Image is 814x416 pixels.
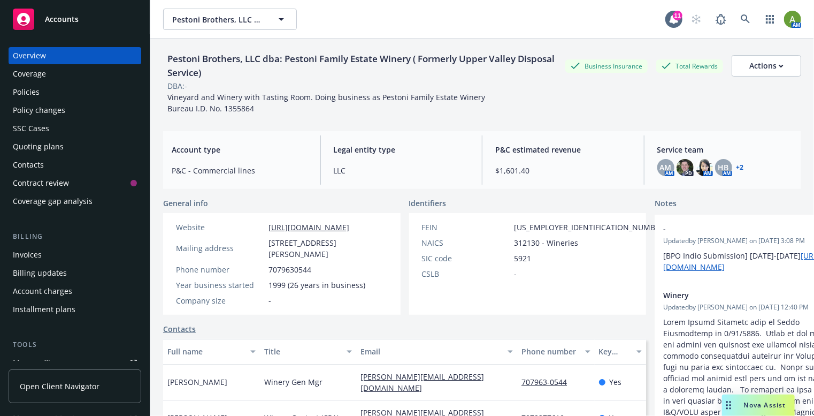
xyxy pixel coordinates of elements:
a: SSC Cases [9,120,141,137]
button: Key contact [595,339,646,365]
button: Email [356,339,517,365]
span: [STREET_ADDRESS][PERSON_NAME] [268,237,388,260]
span: Accounts [45,15,79,24]
a: Contacts [9,156,141,173]
span: AM [660,162,672,173]
div: Billing updates [13,264,67,282]
div: Pestoni Brothers, LLC dba: Pestoni Family Estate Winery ( Formerly Upper Valley Disposal Service) [163,52,565,80]
span: [US_EMPLOYER_IDENTIFICATION_NUMBER] [514,222,667,233]
span: 1999 (26 years in business) [268,279,365,291]
div: Coverage [13,65,46,82]
a: Contract review [9,175,141,192]
a: Start snowing [686,9,707,30]
a: Policies [9,84,141,101]
div: Quoting plans [13,138,64,155]
button: Phone number [517,339,594,365]
a: [PERSON_NAME][EMAIL_ADDRESS][DOMAIN_NAME] [360,372,484,393]
span: - [268,295,271,306]
div: Coverage gap analysis [13,193,93,210]
a: Account charges [9,283,141,300]
a: Coverage [9,65,141,82]
div: Contract review [13,175,69,192]
div: CSLB [422,268,510,279]
span: Yes [610,376,622,388]
img: photo [784,11,801,28]
span: $1,601.40 [495,165,631,176]
span: LLC [334,165,470,176]
div: Website [176,222,264,233]
div: Policy changes [13,102,65,119]
a: +2 [736,164,744,171]
div: SIC code [422,253,510,264]
div: Business Insurance [565,59,648,73]
div: Invoices [13,246,42,263]
div: FEIN [422,222,510,233]
span: Service team [657,144,793,155]
img: photo [696,159,713,176]
a: Policy changes [9,102,141,119]
a: [URL][DOMAIN_NAME] [268,222,349,232]
div: Mailing address [176,243,264,254]
div: Policies [13,84,40,101]
span: P&C - Commercial lines [172,165,308,176]
div: 11 [673,11,682,20]
div: Installment plans [13,301,75,318]
div: Actions [749,56,784,76]
button: Nova Assist [722,395,795,416]
span: HB [718,162,729,173]
img: photo [677,159,694,176]
span: [PERSON_NAME] [167,376,227,388]
a: Switch app [759,9,781,30]
a: Invoices [9,246,141,263]
div: Total Rewards [656,59,723,73]
div: Phone number [521,346,578,357]
div: Year business started [176,279,264,291]
div: Company size [176,295,264,306]
div: Drag to move [722,395,735,416]
span: Vineyard and Winery with Tasting Room. Doing business as Pestoni Family Estate Winery Bureau I.D.... [167,92,485,114]
button: Actions [732,55,801,77]
a: Billing updates [9,264,141,282]
a: Quoting plans [9,138,141,155]
span: General info [163,198,208,209]
span: 5921 [514,253,532,264]
span: Nova Assist [744,400,786,410]
span: 7079630544 [268,264,311,275]
a: Coverage gap analysis [9,193,141,210]
div: Email [360,346,501,357]
div: Contacts [13,156,44,173]
a: Installment plans [9,301,141,318]
div: Title [264,346,341,357]
div: Tools [9,339,141,350]
span: 312130 - Wineries [514,237,579,248]
div: DBA: - [167,80,187,92]
div: Phone number [176,264,264,275]
a: Report a Bug [710,9,732,30]
a: 707963-0544 [521,377,575,387]
span: Open Client Navigator [20,381,99,392]
a: Accounts [9,4,141,34]
a: Overview [9,47,141,64]
div: SSC Cases [13,120,49,137]
div: Account charges [13,283,72,300]
span: Account type [172,144,308,155]
a: Manage files [9,354,141,372]
span: Legal entity type [334,144,470,155]
button: Pestoni Brothers, LLC dba: Pestoni Family Estate Winery ( Formerly Upper Valley Disposal Service) [163,9,297,30]
span: Pestoni Brothers, LLC dba: Pestoni Family Estate Winery ( Formerly Upper Valley Disposal Service) [172,14,265,25]
button: Full name [163,339,260,365]
span: P&C estimated revenue [495,144,631,155]
div: Key contact [599,346,630,357]
span: Notes [655,198,677,210]
button: Title [260,339,357,365]
span: Winery Gen Mgr [264,376,322,388]
div: Full name [167,346,244,357]
span: Identifiers [409,198,447,209]
span: - [514,268,517,279]
div: Billing [9,231,141,242]
a: Search [735,9,756,30]
a: Contacts [163,323,196,335]
div: NAICS [422,237,510,248]
div: Manage files [13,354,58,372]
div: Overview [13,47,46,64]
